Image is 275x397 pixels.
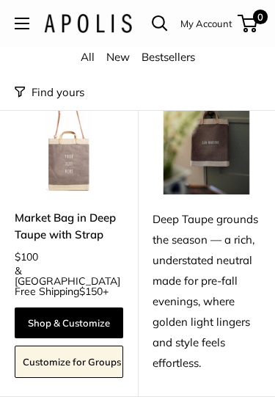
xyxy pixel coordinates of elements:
[81,50,95,64] a: All
[253,10,268,24] span: 0
[153,210,261,374] div: Deep Taupe grounds the season — a rich, understated neutral made for pre-fall evenings, where gol...
[79,285,103,299] span: $150
[239,15,257,32] a: 0
[15,210,123,244] a: Market Bag in Deep Taupe with Strap
[15,87,123,195] img: Market Bag in Deep Taupe with Strap
[15,82,84,103] button: Filter collection
[106,50,130,64] a: New
[15,251,38,264] span: $100
[15,266,123,297] span: & [GEOGRAPHIC_DATA] Free Shipping +
[44,14,132,33] img: Apolis
[15,346,123,379] a: Customize for Groups
[153,87,261,195] img: Deep Taupe grounds the season — a rich, understated neutral made for pre-fall evenings, where gol...
[180,15,232,32] a: My Account
[15,18,29,29] button: Open menu
[152,15,168,32] a: Open search
[15,308,123,339] a: Shop & Customize
[15,87,123,195] a: Market Bag in Deep Taupe with StrapMarket Bag in Deep Taupe with Strap
[142,50,195,64] a: Bestsellers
